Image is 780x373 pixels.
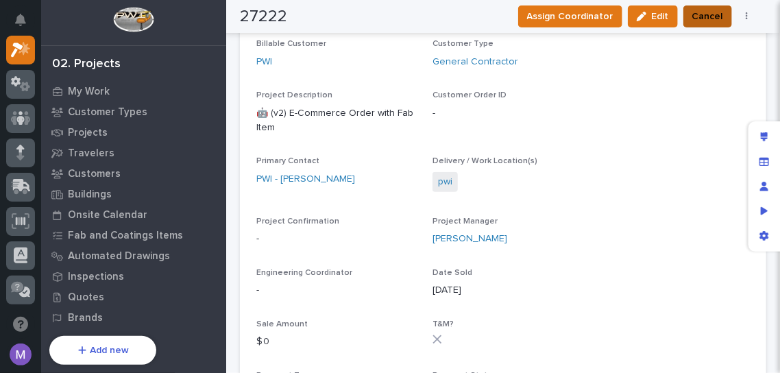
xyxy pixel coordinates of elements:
p: Customer Types [68,106,147,119]
span: Customer Order ID [432,91,507,99]
img: Matthew Hall [14,258,36,280]
a: Inspections [41,266,226,287]
div: 02. Projects [52,57,121,72]
span: Project Description [256,91,332,99]
button: Cancel [683,5,732,27]
div: We're available if you need us! [47,167,173,178]
span: Project Confirmation [256,217,339,226]
span: Cancel [692,8,723,25]
p: $ 0 [256,335,422,349]
img: 1736555164131-43832dd5-751b-4058-ba23-39d91318e5a0 [27,235,38,246]
a: Projects [41,122,226,143]
p: Brands [68,312,103,324]
p: Buildings [68,189,112,201]
span: Edit [652,10,669,23]
div: App settings [752,224,777,248]
div: Edit layout [752,125,777,149]
span: Sale Amount [256,320,308,328]
h2: 27222 [240,7,287,27]
span: Customer Type [432,40,493,48]
p: Automated Drawings [68,250,170,263]
div: Manage users [752,174,777,199]
span: [PERSON_NAME] [42,234,111,245]
a: Powered byPylon [97,271,166,282]
span: Engineering Coordinator [256,269,352,277]
span: T&M? [432,320,454,328]
a: Buildings [41,184,226,204]
button: Add new [49,336,156,365]
span: Delivery / Work Location(s) [432,157,537,165]
p: Inspections [68,271,124,283]
p: Welcome 👋 [14,55,249,77]
a: PWI - [PERSON_NAME] [256,172,355,186]
button: Edit [628,5,678,27]
a: Onsite Calendar [41,204,226,225]
p: Onsite Calendar [68,209,147,221]
button: users-avatar [6,340,35,369]
span: Assign Coordinator [527,8,613,25]
img: Brittany [14,221,36,243]
p: - [432,106,598,121]
span: [DATE] [121,234,149,245]
p: How can we help? [14,77,249,99]
a: Fab and Coatings Items [41,225,226,245]
p: 🤖 (v2) E-Commerce Order with Fab Item [256,106,422,135]
p: My Work [68,86,110,98]
span: • [114,234,119,245]
a: Brands [41,307,226,328]
span: Billable Customer [256,40,326,48]
div: Preview as [752,199,777,224]
div: Start new chat [47,153,225,167]
a: Customers [41,163,226,184]
p: Quotes [68,291,104,304]
img: Stacker [14,14,41,41]
p: - [256,283,422,298]
p: Projects [68,127,108,139]
a: [PERSON_NAME] [432,232,507,246]
button: Open support chat [6,310,35,339]
a: Automated Drawings [41,245,226,266]
span: Date Sold [432,269,472,277]
p: - [256,232,422,246]
a: My Work [41,81,226,101]
a: Travelers [41,143,226,163]
p: [DATE] [432,283,598,298]
p: Fab and Coatings Items [68,230,183,242]
button: Notifications [6,5,35,34]
a: pwi [438,175,452,189]
img: Workspace Logo [113,7,154,32]
img: 1736555164131-43832dd5-751b-4058-ba23-39d91318e5a0 [14,153,38,178]
p: Travelers [68,147,114,160]
a: PWI [256,55,272,69]
button: Start new chat [233,157,249,173]
div: Manage fields and data [752,149,777,174]
a: Quotes [41,287,226,307]
a: Customer Types [41,101,226,122]
span: Pylon [136,272,166,282]
p: Customers [68,168,121,180]
button: Assign Coordinator [518,5,622,27]
span: Primary Contact [256,157,319,165]
div: Past conversations [14,200,92,211]
a: General Contractor [432,55,518,69]
span: Project Manager [432,217,498,226]
div: Notifications [17,14,35,36]
button: See all [212,197,249,214]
